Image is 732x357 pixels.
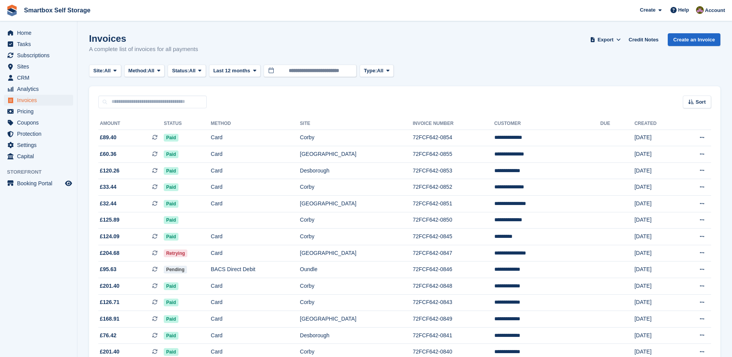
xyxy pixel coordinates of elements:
span: CRM [17,72,63,83]
td: 72FCF642-0843 [413,294,494,311]
span: Paid [164,216,178,224]
a: menu [4,50,73,61]
span: Paid [164,332,178,340]
span: Settings [17,140,63,150]
span: Paid [164,282,178,290]
span: Type: [364,67,377,75]
span: Paid [164,134,178,142]
span: All [104,67,111,75]
span: £201.40 [100,282,120,290]
span: £89.40 [100,133,117,142]
span: Retrying [164,249,187,257]
td: BACS Direct Debit [211,261,300,278]
td: Card [211,130,300,146]
td: [DATE] [634,196,679,212]
a: Create an Invoice [668,33,720,46]
td: [DATE] [634,294,679,311]
th: Customer [494,118,600,130]
td: [DATE] [634,212,679,229]
td: Card [211,311,300,328]
td: [GEOGRAPHIC_DATA] [300,245,413,261]
td: [DATE] [634,278,679,295]
td: Desborough [300,327,413,344]
td: 72FCF642-0846 [413,261,494,278]
span: Invoices [17,95,63,106]
td: Card [211,229,300,245]
th: Site [300,118,413,130]
span: £204.68 [100,249,120,257]
td: [DATE] [634,311,679,328]
button: Status: All [168,65,206,77]
span: Site: [93,67,104,75]
td: 72FCF642-0841 [413,327,494,344]
td: [DATE] [634,130,679,146]
span: Paid [164,167,178,175]
button: Last 12 months [209,65,261,77]
span: Create [640,6,655,14]
a: menu [4,106,73,117]
span: Coupons [17,117,63,128]
span: Paid [164,150,178,158]
td: [DATE] [634,261,679,278]
td: Card [211,196,300,212]
span: £32.44 [100,200,117,208]
span: Last 12 months [213,67,250,75]
span: Tasks [17,39,63,50]
p: A complete list of invoices for all payments [89,45,198,54]
span: All [377,67,384,75]
button: Method: All [124,65,165,77]
td: Corby [300,278,413,295]
a: menu [4,95,73,106]
td: Card [211,327,300,344]
td: Corby [300,229,413,245]
a: menu [4,128,73,139]
a: menu [4,39,73,50]
span: £120.26 [100,167,120,175]
th: Invoice Number [413,118,494,130]
td: Card [211,245,300,261]
td: [DATE] [634,327,679,344]
span: Pricing [17,106,63,117]
span: Home [17,27,63,38]
a: menu [4,61,73,72]
td: Card [211,162,300,179]
td: 72FCF642-0851 [413,196,494,212]
td: [DATE] [634,179,679,196]
td: Card [211,146,300,163]
th: Created [634,118,679,130]
td: [GEOGRAPHIC_DATA] [300,146,413,163]
button: Export [588,33,622,46]
td: Card [211,179,300,196]
td: Card [211,294,300,311]
span: Booking Portal [17,178,63,189]
span: Sites [17,61,63,72]
span: All [148,67,154,75]
img: Kayleigh Devlin [696,6,704,14]
a: menu [4,117,73,128]
td: Corby [300,130,413,146]
td: [GEOGRAPHIC_DATA] [300,196,413,212]
td: 72FCF642-0848 [413,278,494,295]
th: Amount [98,118,164,130]
td: 72FCF642-0850 [413,212,494,229]
td: Oundle [300,261,413,278]
th: Method [211,118,300,130]
span: £95.63 [100,265,117,273]
span: Method: [129,67,148,75]
a: Credit Notes [626,33,662,46]
span: £76.42 [100,331,117,340]
td: Desborough [300,162,413,179]
span: Subscriptions [17,50,63,61]
td: 72FCF642-0853 [413,162,494,179]
td: 72FCF642-0845 [413,229,494,245]
td: 72FCF642-0854 [413,130,494,146]
span: £125.89 [100,216,120,224]
span: Paid [164,299,178,306]
h1: Invoices [89,33,198,44]
span: Status: [172,67,189,75]
span: Analytics [17,84,63,94]
td: Card [211,278,300,295]
a: menu [4,140,73,150]
td: Corby [300,179,413,196]
span: £168.91 [100,315,120,323]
